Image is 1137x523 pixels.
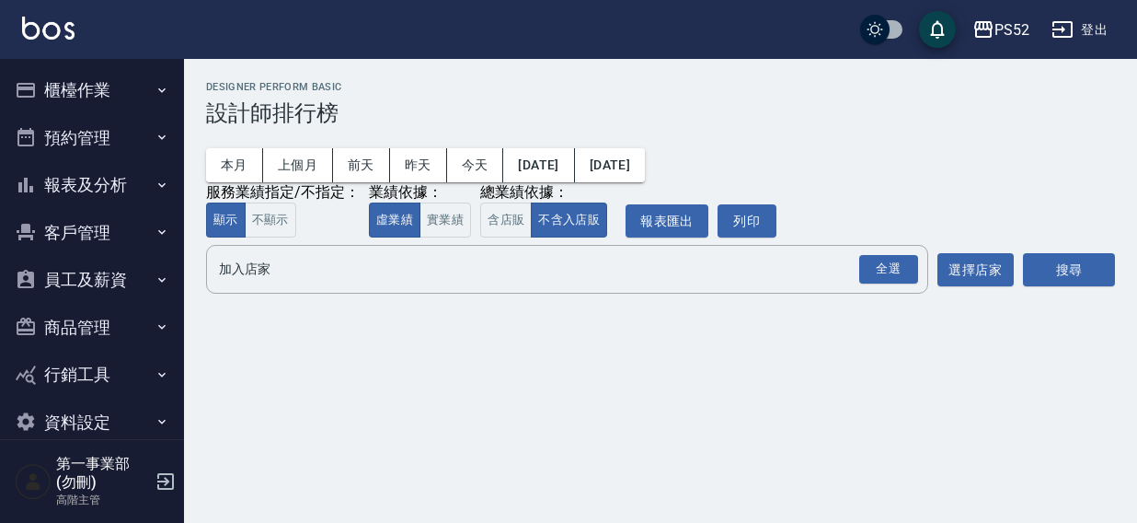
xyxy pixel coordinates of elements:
button: 本月 [206,148,263,182]
button: 行銷工具 [7,351,177,399]
div: 全選 [859,255,918,284]
button: 資料設定 [7,399,177,447]
img: Person [15,463,52,500]
button: 昨天 [390,148,447,182]
button: [DATE] [575,148,645,182]
button: 員工及薪資 [7,256,177,304]
button: save [919,11,956,48]
input: 店家名稱 [214,253,892,285]
button: [DATE] [503,148,574,182]
button: 虛業績 [369,203,420,238]
button: 商品管理 [7,304,177,352]
button: 搜尋 [1023,253,1115,287]
button: 上個月 [263,148,333,182]
button: 不顯示 [245,203,296,238]
img: Logo [22,17,75,40]
button: 客戶管理 [7,209,177,257]
button: PS52 [965,11,1037,49]
button: 登出 [1044,13,1115,47]
button: 報表及分析 [7,161,177,209]
button: 報表匯出 [626,204,708,238]
button: 列印 [718,204,776,238]
button: 選擇店家 [937,253,1014,287]
div: 業績依據： [369,183,471,203]
button: 不含入店販 [531,203,607,238]
button: 含店販 [480,203,532,238]
button: 前天 [333,148,390,182]
button: Open [856,251,922,287]
h2: Designer Perform Basic [206,81,1115,93]
button: 預約管理 [7,114,177,162]
button: 今天 [447,148,504,182]
div: 總業績依據： [480,183,616,203]
div: 服務業績指定/不指定： [206,183,360,203]
button: 顯示 [206,203,246,238]
button: 實業績 [419,203,471,238]
div: PS52 [994,18,1029,41]
p: 高階主管 [56,492,150,508]
h5: 第一事業部 (勿刪) [56,455,150,492]
h3: 設計師排行榜 [206,100,1115,126]
button: 櫃檯作業 [7,66,177,114]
